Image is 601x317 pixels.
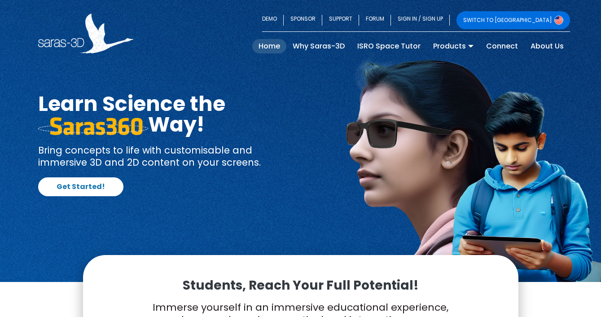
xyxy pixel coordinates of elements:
[524,39,570,53] a: About Us
[427,39,480,53] a: Products
[38,13,134,53] img: Saras 3D
[38,177,123,196] a: Get Started!
[38,144,294,169] p: Bring concepts to life with customisable and immersive 3D and 2D content on your screens.
[284,11,322,29] a: SPONSOR
[359,11,391,29] a: FORUM
[322,11,359,29] a: SUPPORT
[286,39,351,53] a: Why Saras-3D
[252,39,286,53] a: Home
[38,93,294,135] h1: Learn Science the Way!
[391,11,450,29] a: SIGN IN / SIGN UP
[105,277,496,294] p: Students, Reach Your Full Potential!
[456,11,570,29] a: SWITCH TO [GEOGRAPHIC_DATA]
[480,39,524,53] a: Connect
[351,39,427,53] a: ISRO Space Tutor
[262,11,284,29] a: DEMO
[38,117,148,135] img: saras 360
[554,16,563,25] img: Switch to USA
